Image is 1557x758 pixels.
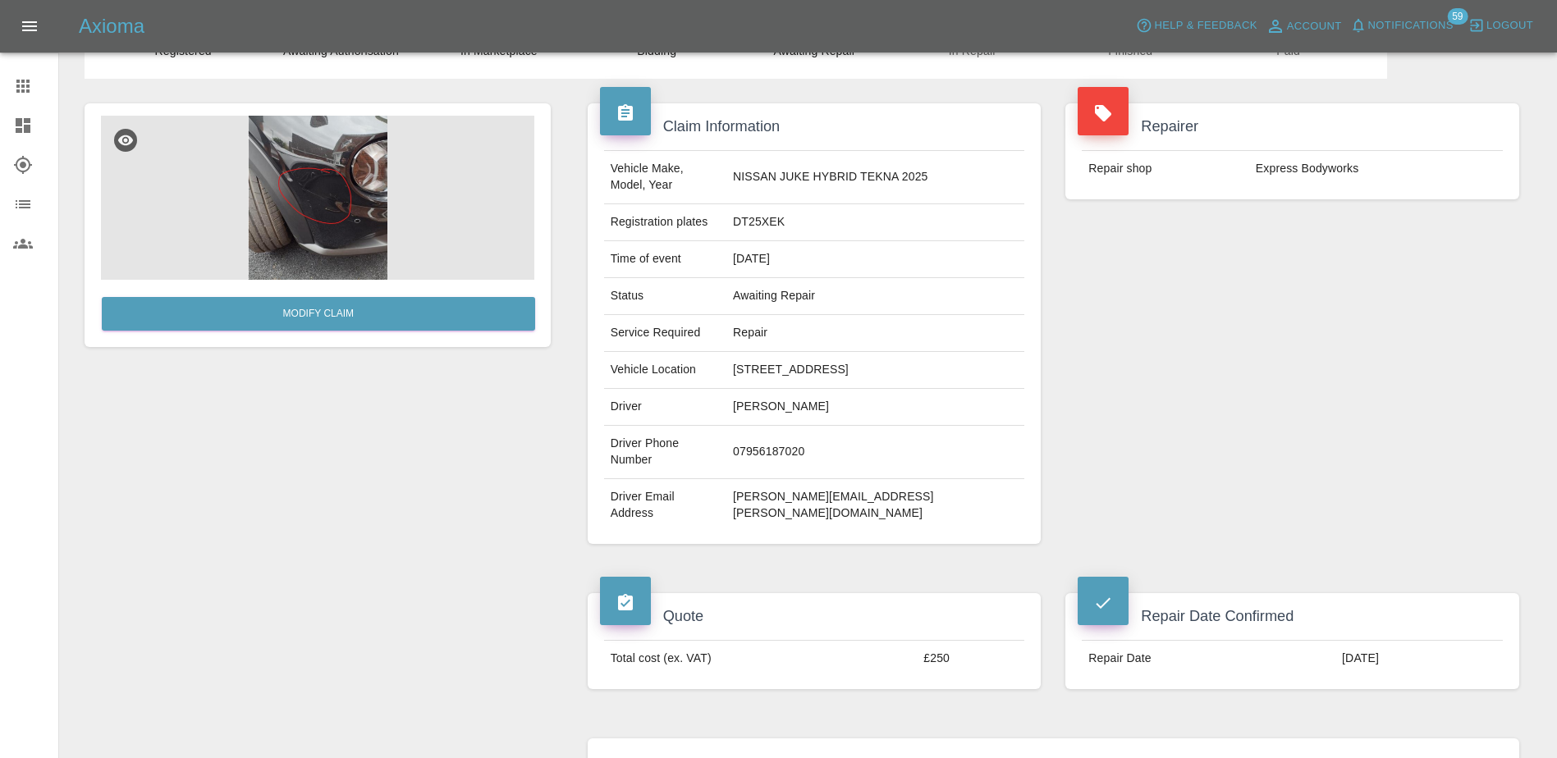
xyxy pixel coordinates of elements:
td: NISSAN JUKE HYBRID TEKNA 2025 [726,151,1024,204]
h4: Quote [600,605,1029,628]
td: Vehicle Make, Model, Year [604,151,726,204]
td: Driver Email Address [604,479,726,532]
td: £250 [917,641,1024,677]
td: [PERSON_NAME][EMAIL_ADDRESS][PERSON_NAME][DOMAIN_NAME] [726,479,1024,532]
td: Status [604,278,726,315]
img: f6a056f4-b506-4e15-b61d-93c724a2ac42 [101,116,534,280]
td: [DATE] [1335,641,1503,677]
td: Awaiting Repair [726,278,1024,315]
td: [PERSON_NAME] [726,389,1024,426]
a: Account [1262,13,1346,39]
td: Vehicle Location [604,352,726,389]
button: Logout [1464,13,1537,39]
span: 59 [1447,8,1468,25]
td: Driver [604,389,726,426]
h5: Axioma [79,13,144,39]
td: Registration plates [604,204,726,241]
button: Open drawer [10,7,49,46]
span: Notifications [1368,16,1454,35]
td: 07956187020 [726,426,1024,479]
td: Driver Phone Number [604,426,726,479]
h4: Repair Date Confirmed [1078,605,1507,628]
td: Time of event [604,241,726,278]
button: Help & Feedback [1132,13,1261,39]
td: Service Required [604,315,726,352]
td: Repair [726,315,1024,352]
td: [DATE] [726,241,1024,278]
td: Total cost (ex. VAT) [604,641,918,677]
span: Account [1287,17,1342,36]
button: Notifications [1346,13,1458,39]
span: Help & Feedback [1154,16,1257,35]
a: Modify Claim [102,297,535,331]
td: [STREET_ADDRESS] [726,352,1024,389]
h4: Claim Information [600,116,1029,138]
span: Logout [1486,16,1533,35]
h4: Repairer [1078,116,1507,138]
td: Repair Date [1082,641,1335,677]
td: Express Bodyworks [1249,151,1503,187]
td: Repair shop [1082,151,1249,187]
td: DT25XEK [726,204,1024,241]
